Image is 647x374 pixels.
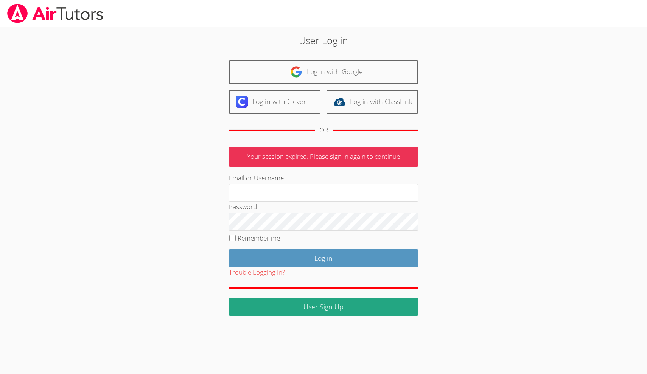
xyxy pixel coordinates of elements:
[229,60,418,84] a: Log in with Google
[229,267,285,278] button: Trouble Logging In?
[333,96,345,108] img: classlink-logo-d6bb404cc1216ec64c9a2012d9dc4662098be43eaf13dc465df04b49fa7ab582.svg
[229,249,418,267] input: Log in
[290,66,302,78] img: google-logo-50288ca7cdecda66e5e0955fdab243c47b7ad437acaf1139b6f446037453330a.svg
[238,234,280,242] label: Remember me
[327,90,418,114] a: Log in with ClassLink
[149,33,498,48] h2: User Log in
[229,202,257,211] label: Password
[236,96,248,108] img: clever-logo-6eab21bc6e7a338710f1a6ff85c0baf02591cd810cc4098c63d3a4b26e2feb20.svg
[229,90,320,114] a: Log in with Clever
[229,147,418,167] p: Your session expired. Please sign in again to continue
[229,298,418,316] a: User Sign Up
[229,174,284,182] label: Email or Username
[6,4,104,23] img: airtutors_banner-c4298cdbf04f3fff15de1276eac7730deb9818008684d7c2e4769d2f7ddbe033.png
[319,125,328,136] div: OR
